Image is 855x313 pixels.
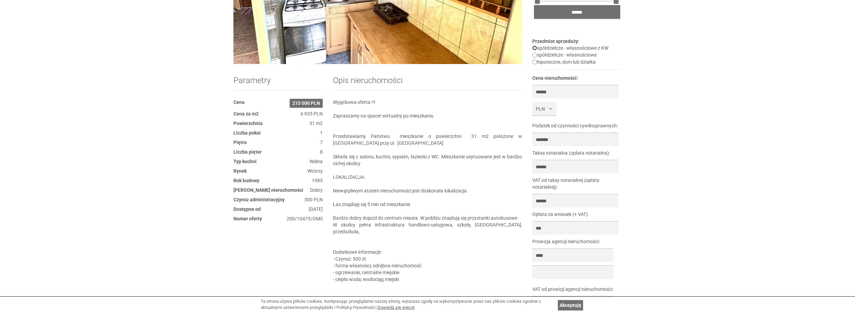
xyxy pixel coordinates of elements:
[532,53,537,58] input: spółdzielcze - własnościowe
[233,206,323,213] dd: [DATE]
[532,286,613,296] td: VAT od prowizji agencji nieruchomości:
[233,187,303,193] dt: [PERSON_NAME] nieruchomości
[233,120,323,127] dd: 31 m2
[532,122,619,132] td: Podatek od czynności cywilnoprawnych:
[532,45,608,51] label: spółdzielcze - własnościowe z KW
[233,168,323,174] dd: Wtórny
[532,38,579,44] b: Przedmiot sprzedaży:
[532,150,619,160] td: Taksa notarialna (opłata notarialna):
[532,59,596,65] label: hipoteczne, dom lub działka
[536,106,548,112] span: PLN
[532,177,619,194] td: VAT od taksy notarialnej (opłaty notarialnej):
[233,177,323,184] dd: 1985
[233,215,262,222] dt: Numer oferty
[233,99,245,106] dt: Cena
[532,52,597,58] label: spółdzielcze - własnościowe
[378,305,415,310] a: Dowiedz się więcej
[233,129,323,136] dd: 1
[233,215,323,222] dd: 200/10475/OMS
[233,76,323,90] h2: Parametry
[233,139,247,146] dt: Piętro
[532,46,537,50] input: spółdzielcze - własnościowe z KW
[233,148,323,155] dd: 8
[233,139,323,146] dd: 7
[233,120,263,127] dt: Powierzchnia
[558,300,583,310] a: Akceptuję
[290,99,323,108] span: 215 000 PLN
[532,238,613,248] td: Prowizja agencji nieruchomości:
[532,211,619,221] td: Opłata za wniosek (+ VAT)
[233,206,261,213] dt: Dostępne od
[233,110,259,117] dt: Cena za m2
[233,129,261,136] dt: Liczba pokoi
[233,196,285,203] dt: Czynsz administracyjny
[333,76,522,90] h2: Opis nieruchomości
[233,168,247,174] dt: Rynek
[261,298,554,311] div: Ta strona używa plików cookies. Kontynuując przeglądanie naszej strony, wyrażasz zgodę na wykorzy...
[532,75,578,81] b: Cena nieruchomości:
[233,158,257,165] dt: Typ kuchni
[233,110,323,117] dd: 6 935 PLN
[532,102,556,115] button: PLN
[233,158,323,165] dd: Widna
[233,148,262,155] dt: Liczba pięter
[233,177,259,184] dt: Rok budowy
[532,60,537,64] input: hipoteczne, dom lub działka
